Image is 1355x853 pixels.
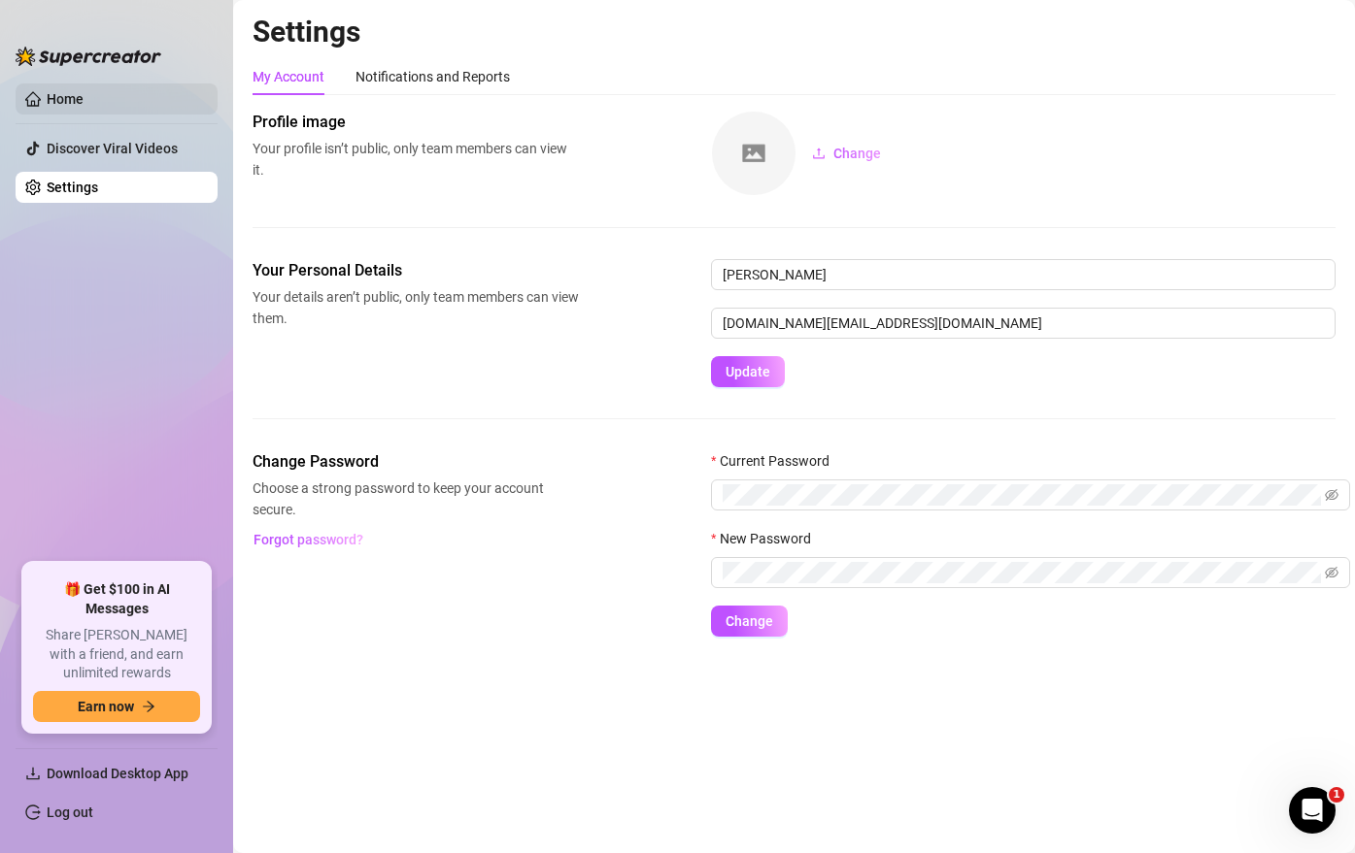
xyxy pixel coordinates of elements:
a: Home [47,91,84,107]
button: Update [711,356,785,387]
span: Your profile isn’t public, only team members can view it. [253,138,579,180]
span: Profile image [253,111,579,134]
span: Change Password [253,450,579,474]
button: Change [711,606,788,637]
a: Log out [47,804,93,820]
button: Change [796,138,897,169]
span: Share [PERSON_NAME] with a friend, and earn unlimited rewards [33,626,200,683]
button: Forgot password? [253,524,363,555]
a: Discover Viral Videos [47,141,178,156]
div: My Account [253,66,324,87]
span: Earn now [78,699,134,714]
button: Earn nowarrow-right [33,691,200,722]
label: New Password [711,528,824,549]
span: download [25,766,41,781]
span: Change [833,146,881,161]
span: Your details aren’t public, only team members can view them. [253,286,579,329]
div: Notifications and Reports [356,66,510,87]
label: Current Password [711,450,842,472]
span: eye-invisible [1325,566,1338,579]
h2: Settings [253,14,1336,50]
iframe: Intercom live chat [1289,787,1336,834]
span: arrow-right [142,700,155,713]
span: Choose a strong password to keep your account secure. [253,477,579,520]
span: eye-invisible [1325,488,1338,502]
input: Enter new email [711,308,1336,339]
span: Change [726,613,773,629]
span: Update [726,364,770,379]
span: Download Desktop App [47,766,188,781]
span: 🎁 Get $100 in AI Messages [33,580,200,618]
span: Forgot password? [254,532,363,547]
img: logo-BBDzfeDw.svg [16,47,161,66]
span: 1 [1329,787,1344,803]
input: Enter name [711,259,1336,290]
span: Your Personal Details [253,259,579,282]
input: New Password [723,562,1321,583]
a: Settings [47,180,98,195]
span: upload [812,147,826,160]
img: square-placeholder.png [712,112,796,195]
input: Current Password [723,484,1321,506]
